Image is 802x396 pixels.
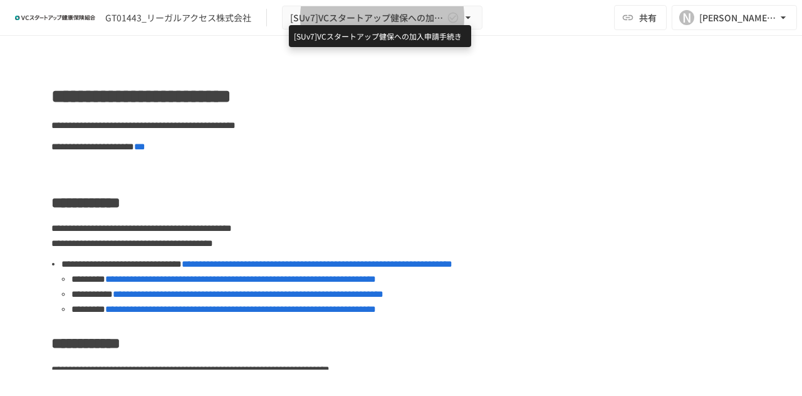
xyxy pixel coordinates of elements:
[639,11,657,24] span: 共有
[290,10,444,26] span: [SUv7]VCスタートアップ健保への加入申請手続き
[15,8,95,28] img: ZDfHsVrhrXUoWEWGWYf8C4Fv4dEjYTEDCNvmL73B7ox
[679,10,694,25] div: N
[105,11,251,24] div: GT01443_リーガルアクセス株式会社
[699,10,777,26] div: [PERSON_NAME][EMAIL_ADDRESS][DOMAIN_NAME]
